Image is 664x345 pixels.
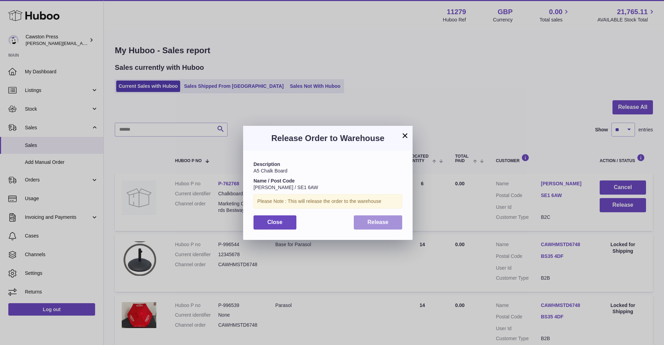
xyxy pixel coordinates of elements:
span: A5 Chalk Board [253,168,287,174]
h3: Release Order to Warehouse [253,133,402,144]
strong: Description [253,161,280,167]
div: Please Note : This will release the order to the warehouse [253,194,402,208]
button: Release [354,215,403,230]
span: Release [368,219,389,225]
button: × [401,131,409,140]
span: [PERSON_NAME] / SE1 6AW [253,185,318,190]
span: Close [267,219,283,225]
button: Close [253,215,296,230]
strong: Name / Post Code [253,178,295,184]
